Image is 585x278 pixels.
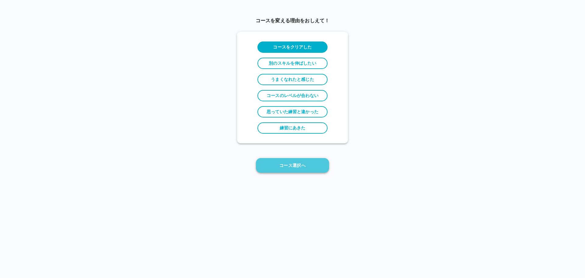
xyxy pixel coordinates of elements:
[280,125,306,131] p: 練習にあきた
[237,17,348,24] p: コースを変える理由をおしえて！
[269,60,316,67] p: 別のスキルを伸ばしたい
[271,76,314,83] p: うまくなれたと感じた
[267,109,318,115] p: 思っていた練習と違かった
[273,44,312,50] p: コースをクリアした
[267,92,318,99] p: コースのレベルが合わない
[256,158,329,173] button: コース選択へ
